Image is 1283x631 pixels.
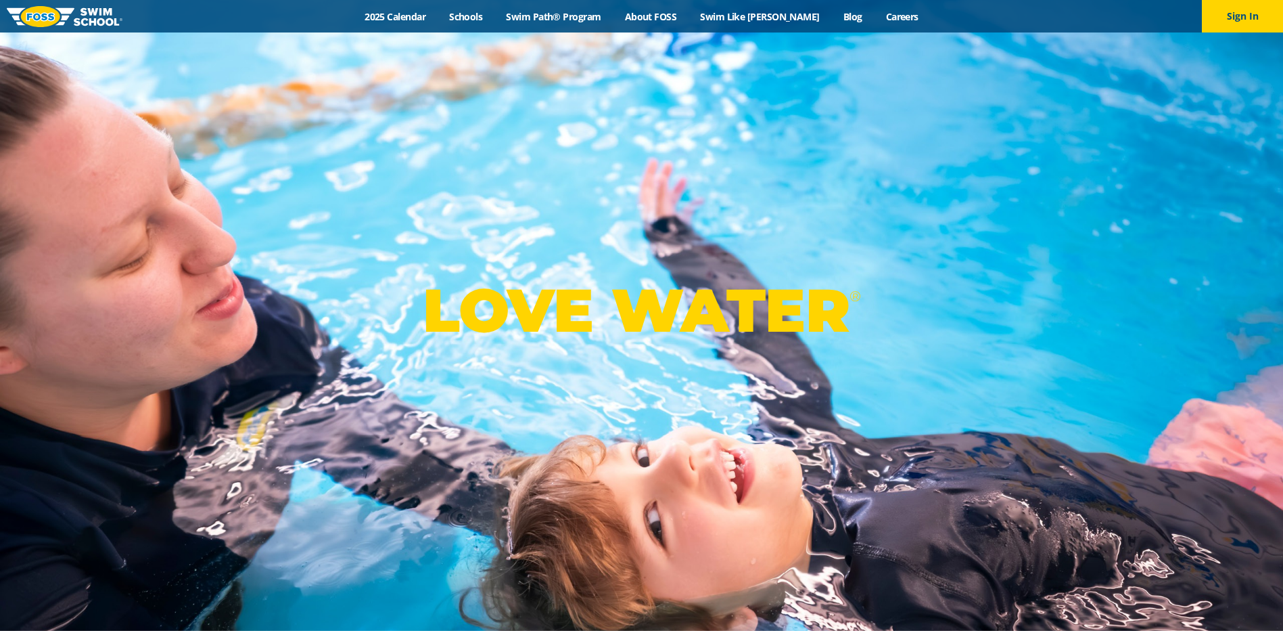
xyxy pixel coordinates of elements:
a: Swim Path® Program [494,10,613,23]
a: About FOSS [613,10,689,23]
sup: ® [849,288,860,305]
a: Blog [831,10,874,23]
a: 2025 Calendar [353,10,438,23]
a: Careers [874,10,930,23]
p: LOVE WATER [423,274,860,347]
a: Schools [438,10,494,23]
a: Swim Like [PERSON_NAME] [689,10,832,23]
img: FOSS Swim School Logo [7,6,122,27]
